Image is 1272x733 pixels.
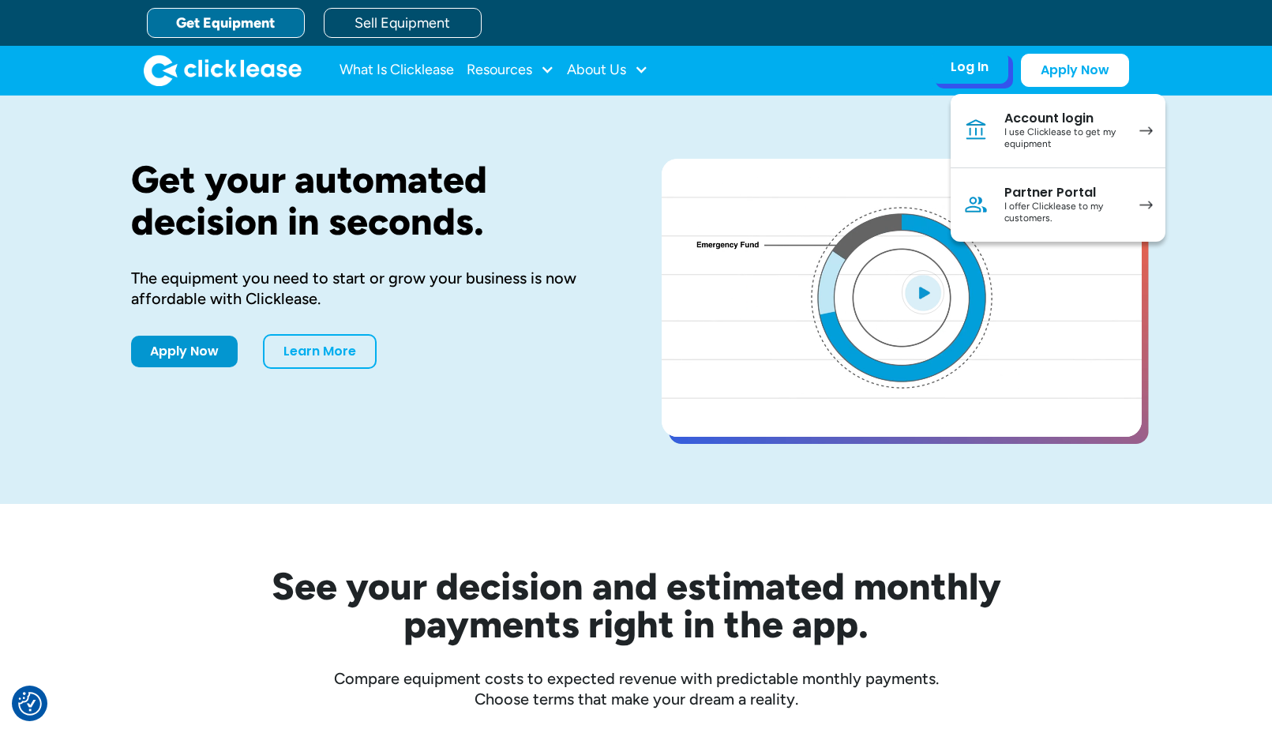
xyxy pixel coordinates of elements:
[18,692,42,716] button: Consent Preferences
[467,55,554,86] div: Resources
[1004,201,1124,225] div: I offer Clicklease to my customers.
[144,55,302,86] a: home
[1004,126,1124,151] div: I use Clicklease to get my equipment
[963,118,989,143] img: Bank icon
[951,59,989,75] div: Log In
[18,692,42,716] img: Revisit consent button
[902,270,944,314] img: Blue play button logo on a light blue circular background
[131,668,1142,709] div: Compare equipment costs to expected revenue with predictable monthly payments. Choose terms that ...
[131,268,611,309] div: The equipment you need to start or grow your business is now affordable with Clicklease.
[951,168,1165,242] a: Partner PortalI offer Clicklease to my customers.
[1139,201,1153,209] img: arrow
[194,567,1079,643] h2: See your decision and estimated monthly payments right in the app.
[263,334,377,369] a: Learn More
[567,55,648,86] div: About Us
[951,94,1165,168] a: Account loginI use Clicklease to get my equipment
[144,55,302,86] img: Clicklease logo
[963,192,989,217] img: Person icon
[951,94,1165,242] nav: Log In
[324,8,482,38] a: Sell Equipment
[1139,126,1153,135] img: arrow
[1004,185,1124,201] div: Partner Portal
[1004,111,1124,126] div: Account login
[147,8,305,38] a: Get Equipment
[1021,54,1129,87] a: Apply Now
[340,55,454,86] a: What Is Clicklease
[131,336,238,367] a: Apply Now
[131,159,611,242] h1: Get your automated decision in seconds.
[662,159,1142,437] a: open lightbox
